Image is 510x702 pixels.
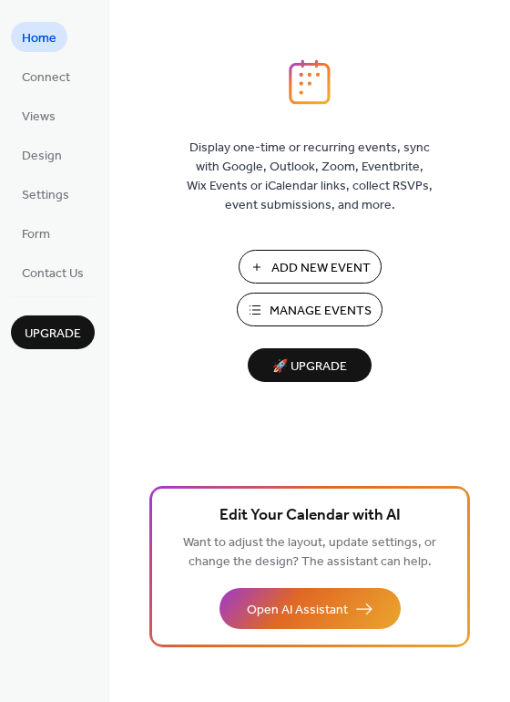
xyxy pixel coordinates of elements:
[22,225,50,244] span: Form
[22,147,62,166] span: Design
[259,355,361,379] span: 🚀 Upgrade
[219,503,401,529] span: Edit Your Calendar with AI
[11,315,95,349] button: Upgrade
[270,302,372,321] span: Manage Events
[11,218,61,248] a: Form
[22,108,56,127] span: Views
[183,531,436,574] span: Want to adjust the layout, update settings, or change the design? The assistant can help.
[11,179,80,209] a: Settings
[289,59,331,105] img: logo_icon.svg
[11,257,95,287] a: Contact Us
[11,22,67,52] a: Home
[11,139,73,170] a: Design
[187,139,433,215] span: Display one-time or recurring events, sync with Google, Outlook, Zoom, Eventbrite, Wix Events or ...
[219,588,401,629] button: Open AI Assistant
[22,29,56,48] span: Home
[22,68,70,88] span: Connect
[237,293,382,326] button: Manage Events
[22,264,84,284] span: Contact Us
[11,100,66,130] a: Views
[239,250,382,284] button: Add New Event
[247,601,348,620] span: Open AI Assistant
[11,61,81,91] a: Connect
[248,348,372,382] button: 🚀 Upgrade
[25,325,81,344] span: Upgrade
[22,186,69,205] span: Settings
[271,259,371,278] span: Add New Event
